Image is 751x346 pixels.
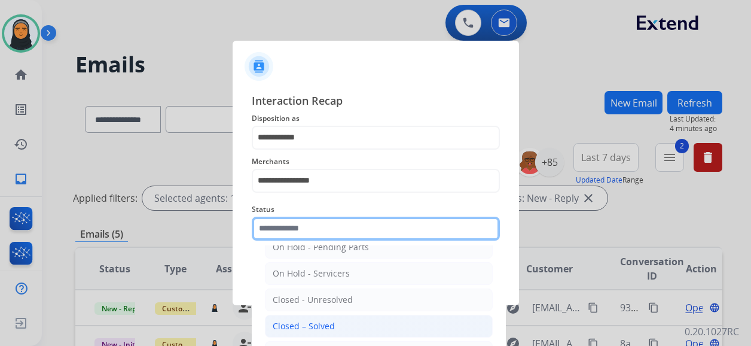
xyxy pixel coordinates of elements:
span: Disposition as [252,111,500,126]
span: Interaction Recap [252,92,500,111]
span: Merchants [252,154,500,169]
img: contactIcon [245,52,273,81]
div: Closed – Solved [273,320,335,332]
div: Closed - Unresolved [273,294,353,306]
div: On Hold - Pending Parts [273,241,369,253]
p: 0.20.1027RC [685,324,739,339]
div: On Hold - Servicers [273,268,350,280]
span: Status [252,202,500,217]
